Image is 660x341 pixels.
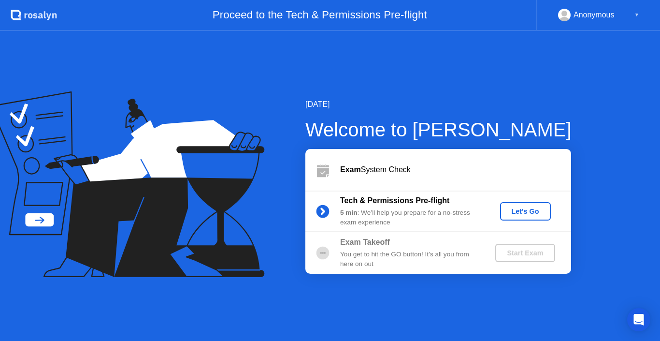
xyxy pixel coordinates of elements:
[305,115,572,144] div: Welcome to [PERSON_NAME]
[340,238,390,246] b: Exam Takeoff
[340,165,361,174] b: Exam
[340,250,479,269] div: You get to hit the GO button! It’s all you from here on out
[500,202,551,221] button: Let's Go
[574,9,615,21] div: Anonymous
[504,208,547,215] div: Let's Go
[340,196,449,205] b: Tech & Permissions Pre-flight
[340,209,358,216] b: 5 min
[634,9,639,21] div: ▼
[340,208,479,228] div: : We’ll help you prepare for a no-stress exam experience
[305,99,572,110] div: [DATE]
[495,244,555,262] button: Start Exam
[499,249,551,257] div: Start Exam
[340,164,571,176] div: System Check
[627,308,650,331] div: Open Intercom Messenger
